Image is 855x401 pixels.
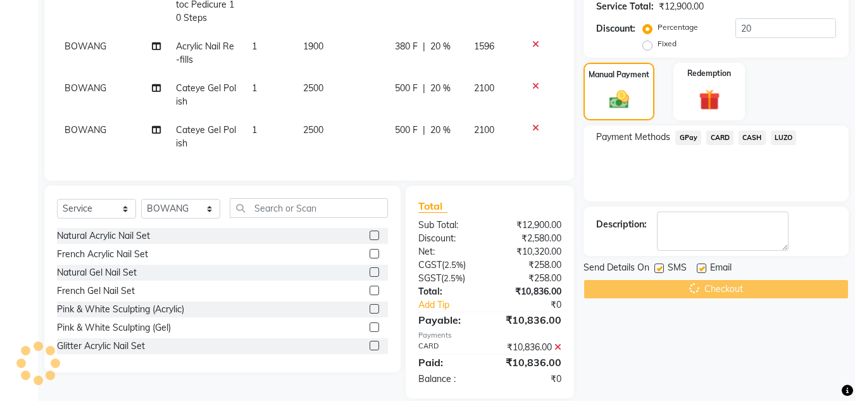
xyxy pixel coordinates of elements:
[596,22,635,35] div: Discount:
[474,82,494,94] span: 2100
[490,341,571,354] div: ₹10,836.00
[490,372,571,386] div: ₹0
[739,130,766,145] span: CASH
[252,82,257,94] span: 1
[675,130,701,145] span: GPay
[65,41,106,52] span: BOWANG
[589,69,649,80] label: Manual Payment
[176,124,236,149] span: Cateye Gel Polish
[603,88,635,111] img: _cash.svg
[430,40,451,53] span: 20 %
[395,124,418,137] span: 500 F
[409,341,490,354] div: CARD
[668,261,687,277] span: SMS
[57,303,184,316] div: Pink & White Sculpting (Acrylic)
[409,245,490,258] div: Net:
[444,260,463,270] span: 2.5%
[303,41,323,52] span: 1900
[490,312,571,328] div: ₹10,836.00
[692,87,727,113] img: _gift.svg
[687,68,731,79] label: Redemption
[395,40,418,53] span: 380 F
[418,200,447,213] span: Total
[176,41,234,65] span: Acrylic Nail Re-fills
[423,124,425,137] span: |
[57,321,171,334] div: Pink & White Sculpting (Gel)
[418,330,561,341] div: Payments
[596,130,670,144] span: Payment Methods
[57,284,135,298] div: French Gel Nail Set
[423,40,425,53] span: |
[490,219,571,232] div: ₹12,900.00
[430,82,451,95] span: 20 %
[303,124,323,136] span: 2500
[409,258,490,272] div: ( )
[490,285,571,298] div: ₹10,836.00
[65,82,106,94] span: BOWANG
[474,41,494,52] span: 1596
[252,41,257,52] span: 1
[423,82,425,95] span: |
[490,272,571,285] div: ₹258.00
[658,38,677,49] label: Fixed
[658,22,698,33] label: Percentage
[490,258,571,272] div: ₹258.00
[409,285,490,298] div: Total:
[409,232,490,245] div: Discount:
[65,124,106,136] span: BOWANG
[409,219,490,232] div: Sub Total:
[409,355,490,370] div: Paid:
[474,124,494,136] span: 2100
[418,259,442,271] span: CGST
[57,266,137,279] div: Natural Gel Nail Set
[57,248,148,261] div: French Acrylic Nail Set
[430,124,451,137] span: 20 %
[504,298,571,312] div: ₹0
[418,272,441,284] span: SGST
[584,261,649,277] span: Send Details On
[710,261,732,277] span: Email
[409,312,490,328] div: Payable:
[176,82,236,107] span: Cateye Gel Polish
[57,229,150,243] div: Natural Acrylic Nail Set
[395,82,418,95] span: 500 F
[706,130,733,145] span: CARD
[444,273,463,283] span: 2.5%
[57,340,145,353] div: Glitter Acrylic Nail Set
[490,245,571,258] div: ₹10,320.00
[771,130,797,145] span: LUZO
[490,355,571,370] div: ₹10,836.00
[409,298,503,312] a: Add Tip
[252,124,257,136] span: 1
[409,272,490,285] div: ( )
[409,372,490,386] div: Balance :
[303,82,323,94] span: 2500
[230,198,388,218] input: Search or Scan
[596,218,647,231] div: Description:
[490,232,571,245] div: ₹2,580.00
